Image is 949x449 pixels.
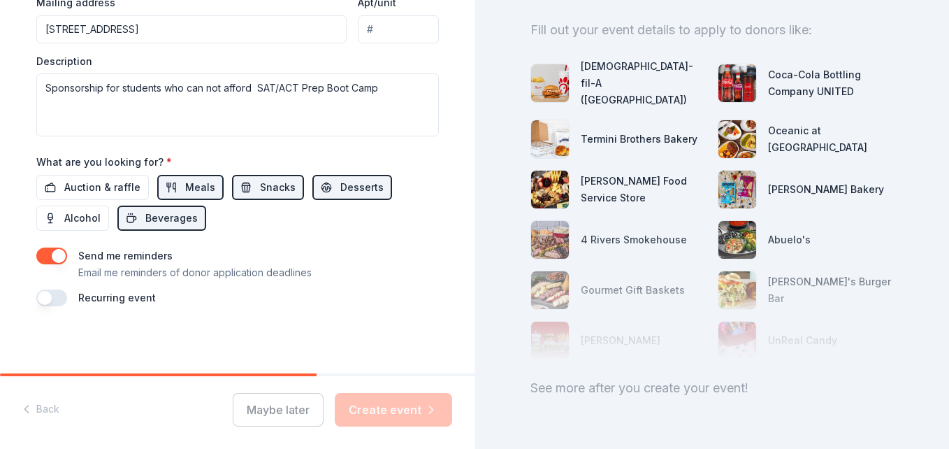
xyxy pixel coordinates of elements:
img: photo for Termini Brothers Bakery [531,120,569,158]
label: Description [36,55,92,69]
input: Enter a US address [36,15,347,43]
div: Fill out your event details to apply to donors like: [530,19,893,41]
div: Termini Brothers Bakery [581,131,697,148]
img: photo for Chick-fil-A (Boca Raton) [531,64,569,102]
button: Desserts [312,175,392,200]
span: Alcohol [64,210,101,227]
span: Beverages [145,210,198,227]
div: [DEMOGRAPHIC_DATA]-fil-A ([GEOGRAPHIC_DATA]) [581,58,707,108]
img: photo for Coca-Cola Bottling Company UNITED [718,64,756,102]
img: photo for Gordon Food Service Store [531,171,569,208]
div: See more after you create your event! [530,377,893,399]
div: [PERSON_NAME] Bakery [768,181,884,198]
button: Alcohol [36,206,109,231]
button: Beverages [117,206,206,231]
input: # [358,15,438,43]
span: Meals [185,179,215,196]
span: Auction & raffle [64,179,140,196]
img: photo for Bobo's Bakery [718,171,756,208]
p: Email me reminders of donor application deadlines [78,264,312,281]
label: What are you looking for? [36,155,172,169]
div: [PERSON_NAME] Food Service Store [581,173,707,206]
button: Auction & raffle [36,175,149,200]
div: Oceanic at [GEOGRAPHIC_DATA] [768,122,894,156]
span: Desserts [340,179,384,196]
div: Coca-Cola Bottling Company UNITED [768,66,894,100]
textarea: Sponsorship for students who can not afford SAT/ACT Prep Boot Camp [36,73,439,136]
button: Meals [157,175,224,200]
label: Recurring event [78,292,156,304]
label: Send me reminders [78,250,173,262]
span: Snacks [260,179,296,196]
img: photo for Oceanic at Pompano Beach [718,120,756,158]
button: Snacks [232,175,304,200]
